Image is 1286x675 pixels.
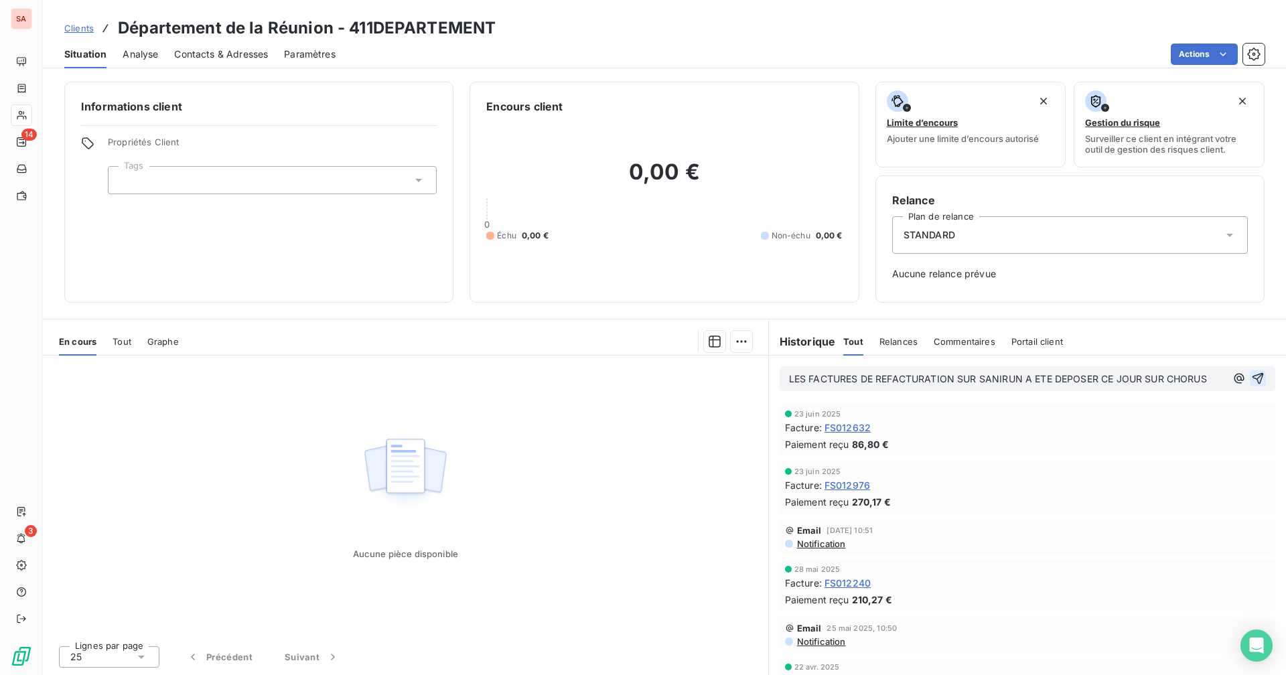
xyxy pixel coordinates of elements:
[119,174,130,186] input: Ajouter une valeur
[789,373,1207,384] span: LES FACTURES DE REFACTURATION SUR SANIRUN A ETE DEPOSER CE JOUR SUR CHORUS
[843,336,863,347] span: Tout
[21,129,37,141] span: 14
[794,565,841,573] span: 28 mai 2025
[170,643,269,671] button: Précédent
[484,219,490,230] span: 0
[64,21,94,35] a: Clients
[11,131,31,153] a: 14
[81,98,437,115] h6: Informations client
[934,336,995,347] span: Commentaires
[794,410,841,418] span: 23 juin 2025
[113,336,131,347] span: Tout
[284,48,336,61] span: Paramètres
[497,230,516,242] span: Échu
[887,117,958,128] span: Limite d’encours
[59,336,96,347] span: En cours
[64,23,94,33] span: Clients
[852,593,892,607] span: 210,27 €
[892,192,1248,208] h6: Relance
[486,98,563,115] h6: Encours client
[796,636,846,647] span: Notification
[1011,336,1063,347] span: Portail client
[785,478,822,492] span: Facture :
[797,623,822,633] span: Email
[794,467,841,475] span: 23 juin 2025
[904,228,955,242] span: STANDARD
[785,437,849,451] span: Paiement reçu
[1085,117,1160,128] span: Gestion du risque
[827,526,873,534] span: [DATE] 10:51
[852,495,891,509] span: 270,17 €
[108,137,437,155] span: Propriétés Client
[852,437,889,451] span: 86,80 €
[875,82,1066,167] button: Limite d’encoursAjouter une limite d’encours autorisé
[816,230,843,242] span: 0,00 €
[25,525,37,537] span: 3
[123,48,158,61] span: Analyse
[269,643,356,671] button: Suivant
[794,663,840,671] span: 22 avr. 2025
[353,548,458,559] span: Aucune pièce disponible
[1171,44,1238,65] button: Actions
[147,336,179,347] span: Graphe
[796,538,846,549] span: Notification
[825,421,871,435] span: FS012632
[486,159,842,199] h2: 0,00 €
[64,48,106,61] span: Situation
[797,525,822,536] span: Email
[11,8,32,29] div: SA
[825,478,870,492] span: FS012976
[772,230,810,242] span: Non-échu
[785,421,822,435] span: Facture :
[879,336,918,347] span: Relances
[827,624,897,632] span: 25 mai 2025, 10:50
[825,576,871,590] span: FS012240
[11,646,32,667] img: Logo LeanPay
[887,133,1039,144] span: Ajouter une limite d’encours autorisé
[70,650,82,664] span: 25
[1085,133,1253,155] span: Surveiller ce client en intégrant votre outil de gestion des risques client.
[174,48,268,61] span: Contacts & Adresses
[785,593,849,607] span: Paiement reçu
[362,431,448,514] img: Empty state
[785,495,849,509] span: Paiement reçu
[769,333,836,350] h6: Historique
[785,576,822,590] span: Facture :
[1240,629,1273,662] div: Open Intercom Messenger
[1074,82,1265,167] button: Gestion du risqueSurveiller ce client en intégrant votre outil de gestion des risques client.
[892,267,1248,281] span: Aucune relance prévue
[118,16,496,40] h3: Département de la Réunion - 411DEPARTEMENT
[522,230,549,242] span: 0,00 €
